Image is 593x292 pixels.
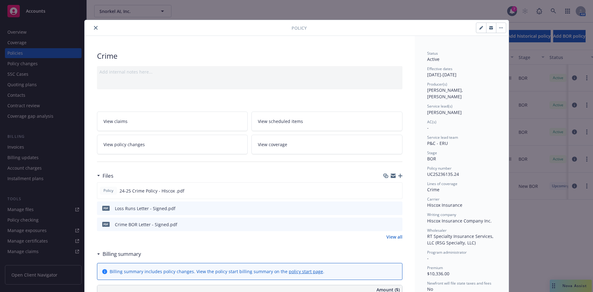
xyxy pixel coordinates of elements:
[427,104,452,109] span: Service lead(s)
[427,156,436,162] span: BOR
[427,66,496,78] div: [DATE] - [DATE]
[427,286,433,292] span: No
[427,150,437,155] span: Stage
[427,51,438,56] span: Status
[385,221,389,228] button: download file
[384,188,389,194] button: download file
[427,82,447,87] span: Producer(s)
[386,234,402,240] a: View all
[427,233,495,246] span: RT Specialty Insurance Services, LLC (RSG Specialty, LLC)
[427,228,447,233] span: Wholesaler
[427,255,429,261] span: -
[251,112,402,131] a: View scheduled items
[103,118,128,125] span: View claims
[427,109,462,115] span: [PERSON_NAME]
[289,269,323,274] a: policy start page
[102,222,110,226] span: pdf
[258,141,287,148] span: View coverage
[102,188,115,193] span: Policy
[99,69,400,75] div: Add internal notes here...
[97,51,402,61] div: Crime
[97,112,248,131] a: View claims
[251,135,402,154] a: View coverage
[97,250,141,258] div: Billing summary
[97,135,248,154] a: View policy changes
[394,188,400,194] button: preview file
[385,205,389,212] button: download file
[427,166,452,171] span: Policy number
[427,212,456,217] span: Writing company
[427,66,452,71] span: Effective dates
[427,186,496,193] div: Crime
[427,218,492,224] span: Hiscox Insurance Company Inc.
[103,172,113,180] h3: Files
[110,268,324,275] div: Billing summary includes policy changes. View the policy start billing summary on the .
[97,172,113,180] div: Files
[92,24,99,32] button: close
[427,250,467,255] span: Program administrator
[427,271,449,277] span: $10,336.00
[427,119,436,125] span: AC(s)
[427,135,458,140] span: Service lead team
[427,171,459,177] span: UC25236135.24
[427,125,429,131] span: -
[427,197,439,202] span: Carrier
[427,140,448,146] span: P&C - ERU
[394,205,400,212] button: preview file
[115,221,177,228] div: Crime BOR Letter - Signed.pdf
[292,25,307,31] span: Policy
[394,221,400,228] button: preview file
[102,206,110,210] span: pdf
[427,56,439,62] span: Active
[427,87,464,99] span: [PERSON_NAME], [PERSON_NAME]
[427,281,491,286] span: Newfront will file state taxes and fees
[427,181,457,186] span: Lines of coverage
[103,250,141,258] h3: Billing summary
[427,265,443,270] span: Premium
[427,202,462,208] span: Hiscox Insurance
[115,205,175,212] div: Loss Runs Letter - Signed.pdf
[103,141,145,148] span: View policy changes
[258,118,303,125] span: View scheduled items
[120,188,184,194] span: 24-25 Crime Policy - HIscox .pdf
